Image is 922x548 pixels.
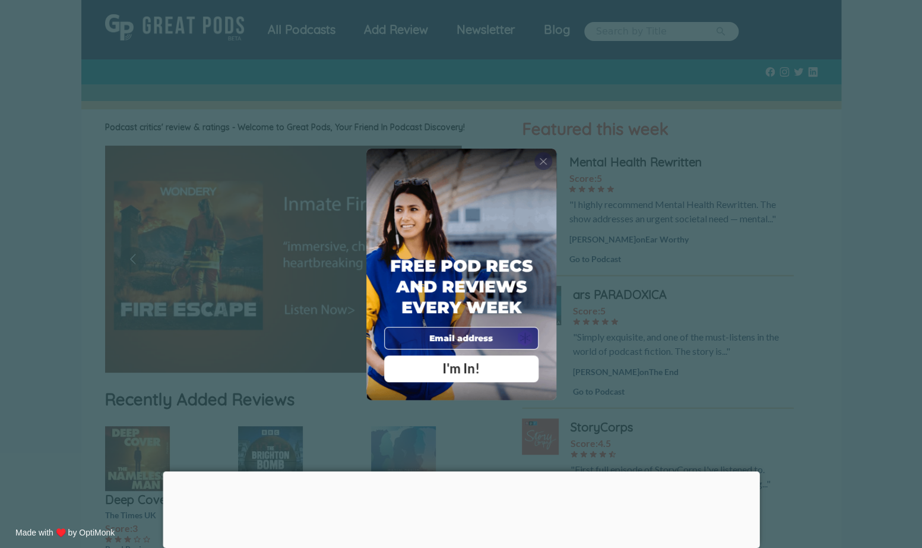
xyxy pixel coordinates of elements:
iframe: Advertisement [163,471,759,545]
span: X [539,155,547,167]
input: Email address [384,327,538,349]
a: Made with ♥️ by OptiMonk [15,528,115,537]
span: Free Pod Recs and Reviews every week [390,256,533,317]
span: I'm In! [442,360,480,376]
